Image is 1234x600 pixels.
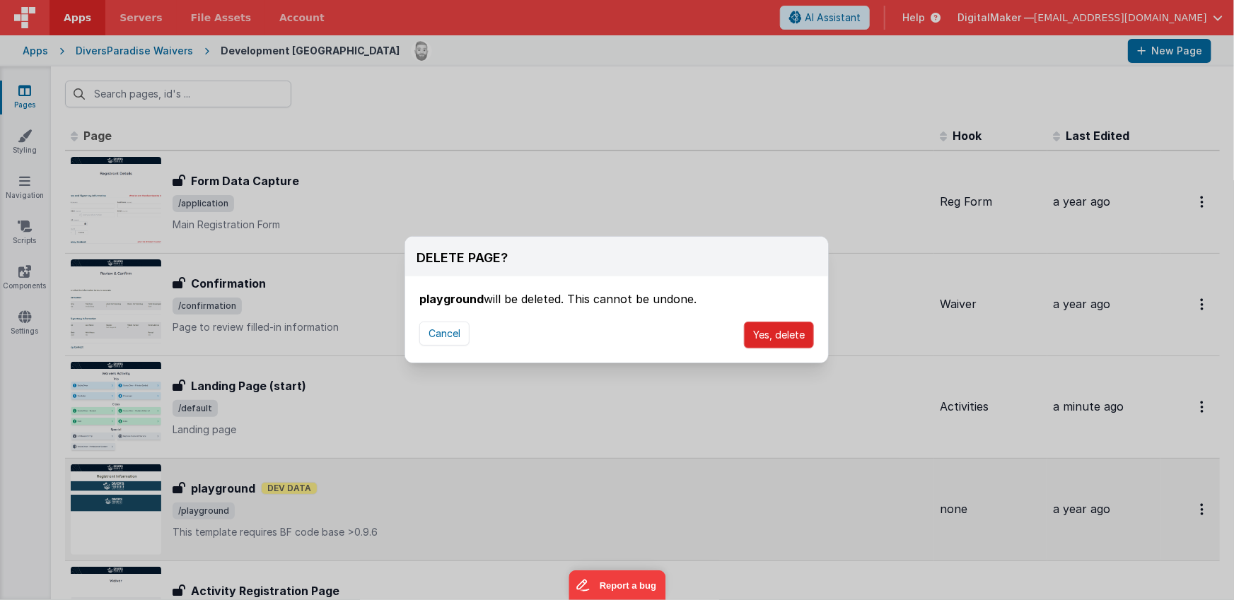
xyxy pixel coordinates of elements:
iframe: Marker.io feedback button [569,570,665,600]
div: will be deleted. This cannot be undone. [419,276,814,307]
button: Cancel [419,322,470,346]
b: playground [419,292,484,306]
button: Yes, delete [744,322,814,348]
div: DELETE PAGE? [417,248,508,268]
